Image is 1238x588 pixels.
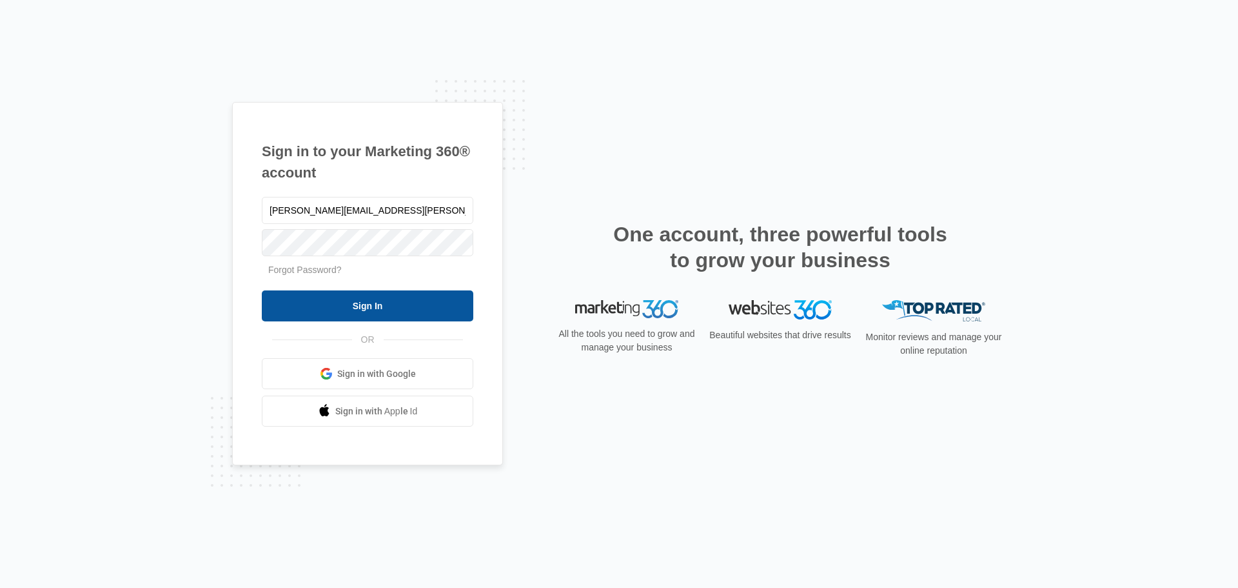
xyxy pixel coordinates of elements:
span: OR [352,333,384,347]
p: All the tools you need to grow and manage your business [555,327,699,354]
img: Marketing 360 [575,300,678,318]
img: Top Rated Local [882,300,985,321]
input: Sign In [262,290,473,321]
p: Monitor reviews and manage your online reputation [861,330,1006,358]
a: Sign in with Google [262,358,473,389]
input: Email [262,197,473,224]
a: Forgot Password? [268,265,342,275]
a: Sign in with Apple Id [262,396,473,427]
span: Sign in with Google [337,367,416,381]
h1: Sign in to your Marketing 360® account [262,141,473,183]
img: Websites 360 [729,300,832,319]
span: Sign in with Apple Id [335,405,418,418]
p: Beautiful websites that drive results [708,329,852,342]
h2: One account, three powerful tools to grow your business [609,221,951,273]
